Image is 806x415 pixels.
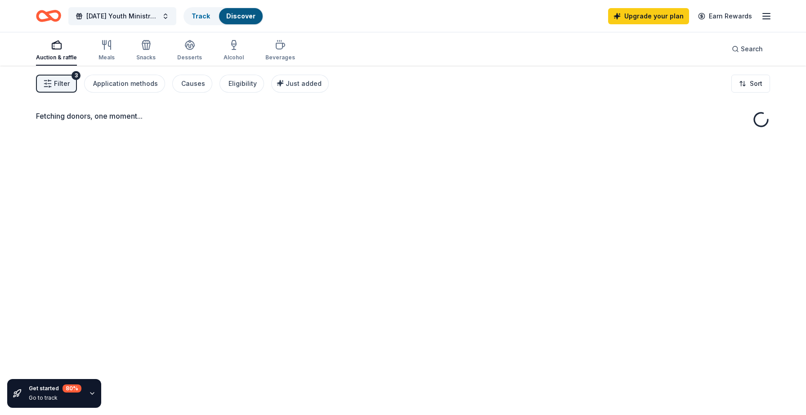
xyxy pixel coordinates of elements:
[219,75,264,93] button: Eligibility
[177,54,202,61] div: Desserts
[86,11,158,22] span: [DATE] Youth Ministry Pasta Fundraiser
[36,36,77,66] button: Auction & raffle
[224,36,244,66] button: Alcohol
[265,54,295,61] div: Beverages
[84,75,165,93] button: Application methods
[72,71,81,80] div: 3
[750,78,762,89] span: Sort
[181,78,205,89] div: Causes
[184,7,264,25] button: TrackDiscover
[54,78,70,89] span: Filter
[725,40,770,58] button: Search
[693,8,757,24] a: Earn Rewards
[265,36,295,66] button: Beverages
[136,36,156,66] button: Snacks
[741,44,763,54] span: Search
[172,75,212,93] button: Causes
[192,12,210,20] a: Track
[99,36,115,66] button: Meals
[36,111,770,121] div: Fetching donors, one moment...
[68,7,176,25] button: [DATE] Youth Ministry Pasta Fundraiser
[286,80,322,87] span: Just added
[177,36,202,66] button: Desserts
[36,5,61,27] a: Home
[226,12,255,20] a: Discover
[93,78,158,89] div: Application methods
[731,75,770,93] button: Sort
[29,394,81,402] div: Go to track
[36,75,77,93] button: Filter3
[271,75,329,93] button: Just added
[99,54,115,61] div: Meals
[29,384,81,393] div: Get started
[136,54,156,61] div: Snacks
[224,54,244,61] div: Alcohol
[36,54,77,61] div: Auction & raffle
[63,384,81,393] div: 80 %
[608,8,689,24] a: Upgrade your plan
[228,78,257,89] div: Eligibility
